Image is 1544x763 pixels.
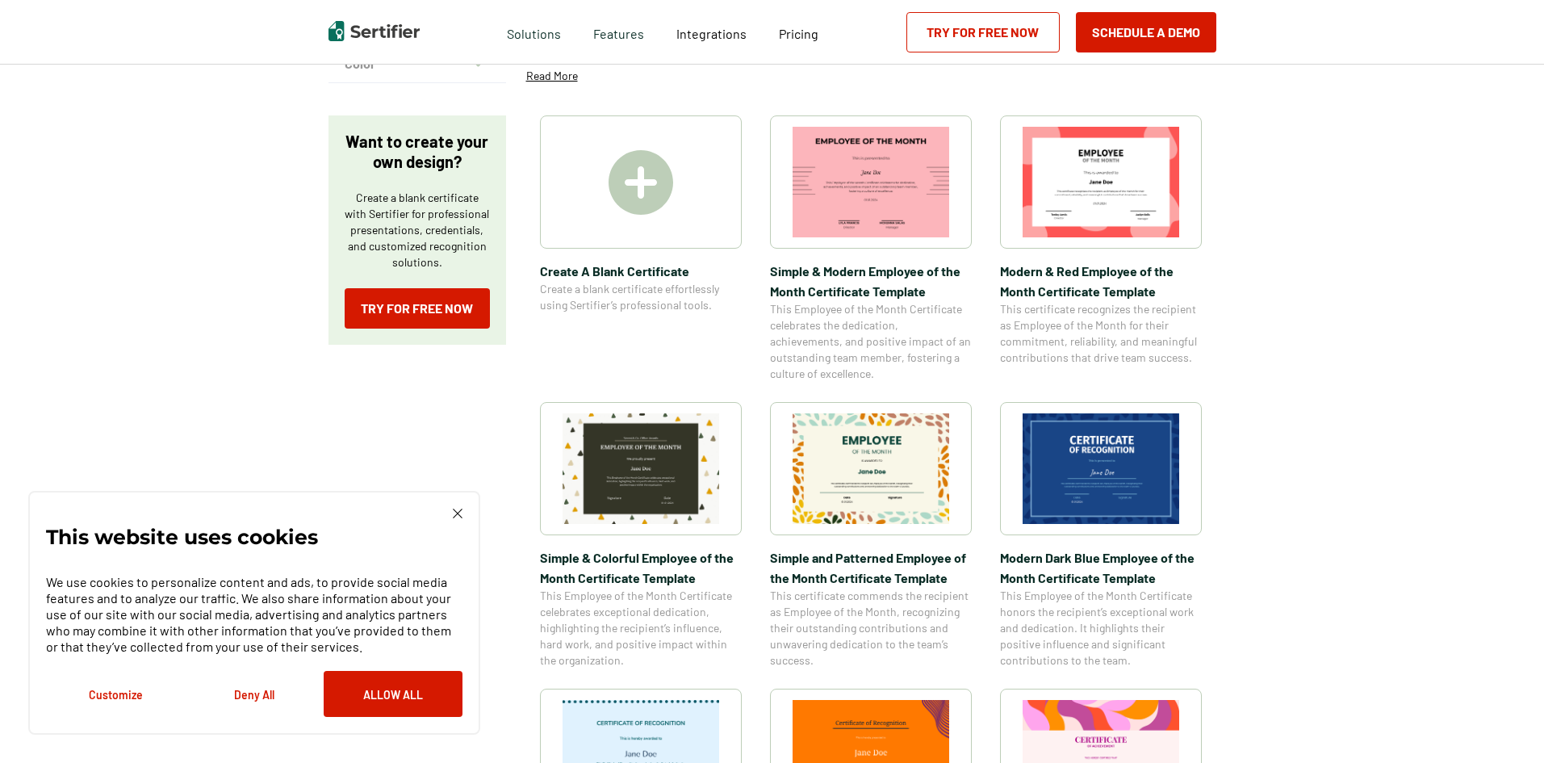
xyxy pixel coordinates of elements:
img: Modern Dark Blue Employee of the Month Certificate Template [1023,413,1179,524]
span: Integrations [676,26,747,41]
span: Modern Dark Blue Employee of the Month Certificate Template [1000,547,1202,588]
span: Simple & Colorful Employee of the Month Certificate Template [540,547,742,588]
p: This website uses cookies [46,529,318,545]
a: Simple and Patterned Employee of the Month Certificate TemplateSimple and Patterned Employee of t... [770,402,972,669]
p: We use cookies to personalize content and ads, to provide social media features and to analyze ou... [46,574,462,655]
span: This Employee of the Month Certificate honors the recipient’s exceptional work and dedication. It... [1000,588,1202,669]
span: Solutions [507,22,561,42]
img: Simple and Patterned Employee of the Month Certificate Template [793,413,949,524]
button: Allow All [324,671,462,717]
span: This Employee of the Month Certificate celebrates the dedication, achievements, and positive impa... [770,301,972,382]
iframe: Chat Widget [1463,685,1544,763]
p: Read More [526,68,578,84]
span: This certificate commends the recipient as Employee of the Month, recognizing their outstanding c... [770,588,972,669]
a: Try for Free Now [345,288,490,329]
span: This certificate recognizes the recipient as Employee of the Month for their commitment, reliabil... [1000,301,1202,366]
button: Deny All [185,671,324,717]
span: Simple and Patterned Employee of the Month Certificate Template [770,547,972,588]
span: Pricing [779,26,818,41]
img: Cookie Popup Close [453,509,462,518]
span: Create a blank certificate effortlessly using Sertifier’s professional tools. [540,281,742,313]
button: Schedule a Demo [1076,12,1216,52]
a: Simple & Modern Employee of the Month Certificate TemplateSimple & Modern Employee of the Month C... [770,115,972,382]
span: Features [593,22,644,42]
img: Modern & Red Employee of the Month Certificate Template [1023,127,1179,237]
img: Sertifier | Digital Credentialing Platform [328,21,420,41]
p: Want to create your own design? [345,132,490,172]
a: Try for Free Now [906,12,1060,52]
a: Modern & Red Employee of the Month Certificate TemplateModern & Red Employee of the Month Certifi... [1000,115,1202,382]
img: Simple & Modern Employee of the Month Certificate Template [793,127,949,237]
img: Create A Blank Certificate [609,150,673,215]
span: Create A Blank Certificate [540,261,742,281]
span: Modern & Red Employee of the Month Certificate Template [1000,261,1202,301]
button: Customize [46,671,185,717]
span: This Employee of the Month Certificate celebrates exceptional dedication, highlighting the recipi... [540,588,742,669]
a: Modern Dark Blue Employee of the Month Certificate TemplateModern Dark Blue Employee of the Month... [1000,402,1202,669]
a: Integrations [676,22,747,42]
img: Simple & Colorful Employee of the Month Certificate Template [563,413,719,524]
a: Simple & Colorful Employee of the Month Certificate TemplateSimple & Colorful Employee of the Mon... [540,402,742,669]
p: Create a blank certificate with Sertifier for professional presentations, credentials, and custom... [345,190,490,270]
a: Pricing [779,22,818,42]
span: Simple & Modern Employee of the Month Certificate Template [770,261,972,301]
